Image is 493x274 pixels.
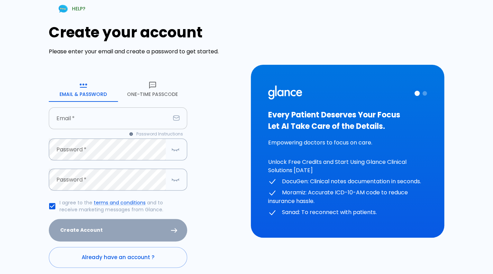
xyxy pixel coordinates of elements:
h3: Every Patient Deserves Your Focus Let AI Take Care of the Details. [268,109,427,132]
p: Sanad: To reconnect with patients. [268,208,427,217]
p: Unlock Free Credits and Start Using Glance Clinical Solutions [DATE] [268,158,427,175]
p: Please enter your email and create a password to get started. [49,47,243,56]
a: Already have an account ? [49,247,187,268]
a: terms and conditions [94,199,146,206]
button: Email & Password [49,77,118,102]
p: DocuGen: Clinical notes documentation in seconds. [268,177,427,186]
p: I agree to the and to receive marketing messages from Glance. [60,199,182,213]
input: your.email@example.com [49,107,170,129]
button: Password Instructions [125,129,187,139]
button: One-Time Passcode [118,77,187,102]
p: Moramiz: Accurate ICD-10-AM code to reduce insurance hassle. [268,188,427,205]
p: Empowering doctors to focus on care. [268,139,427,147]
img: Chat Support [57,3,69,15]
h1: Create your account [49,24,243,41]
span: Password Instructions [136,131,183,138]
